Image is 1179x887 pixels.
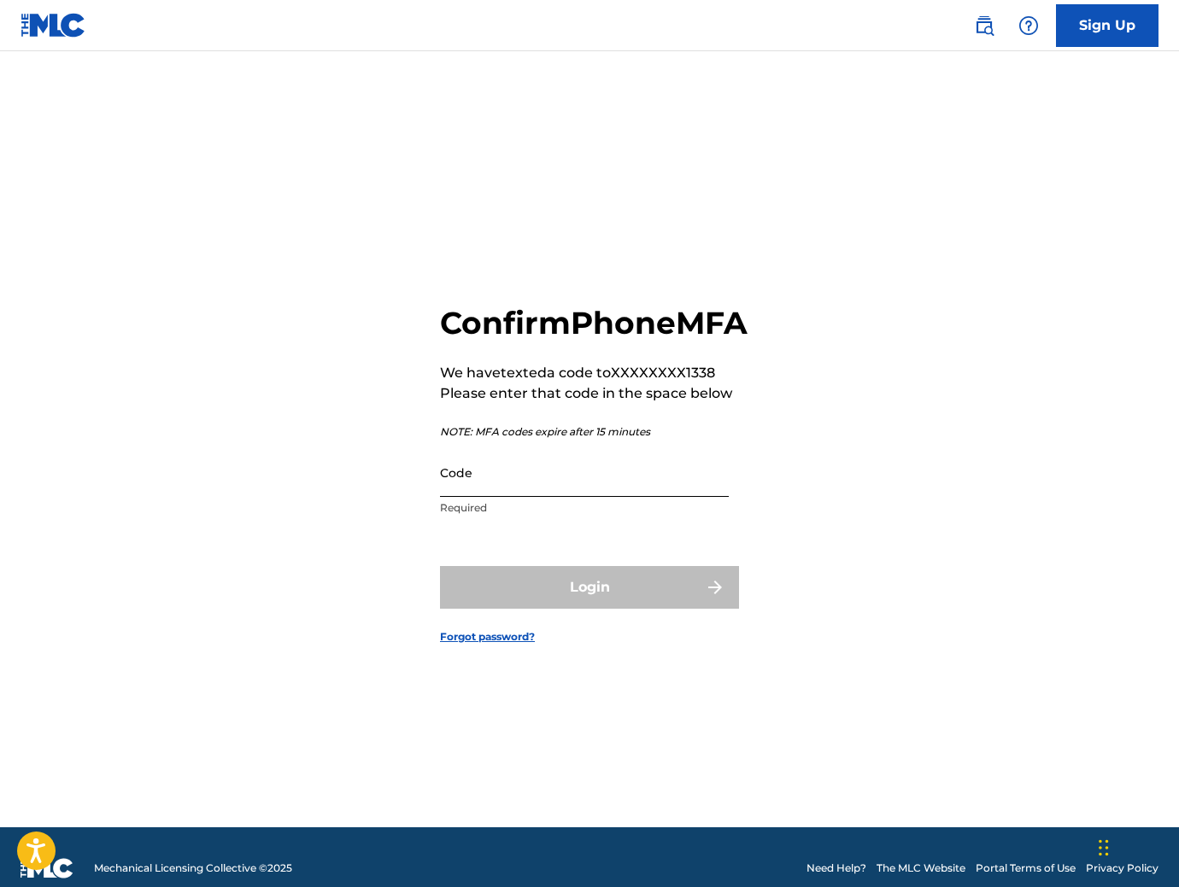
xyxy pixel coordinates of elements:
p: Please enter that code in the space below [440,383,748,404]
span: Mechanical Licensing Collective © 2025 [94,861,292,876]
h2: Confirm Phone MFA [440,304,748,342]
a: Forgot password? [440,629,535,645]
a: The MLC Website [877,861,965,876]
img: search [974,15,994,36]
a: Need Help? [807,861,866,876]
a: Sign Up [1056,4,1158,47]
p: NOTE: MFA codes expire after 15 minutes [440,424,748,440]
div: Drag [1099,822,1109,873]
img: help [1018,15,1039,36]
a: Privacy Policy [1086,861,1158,876]
img: logo [21,858,73,878]
p: We have texted a code to XXXXXXXX1338 [440,363,748,383]
p: Required [440,500,729,516]
a: Portal Terms of Use [976,861,1076,876]
img: MLC Logo [21,13,86,38]
a: Public Search [967,9,1001,43]
iframe: Chat Widget [1094,805,1179,887]
div: Help [1012,9,1046,43]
